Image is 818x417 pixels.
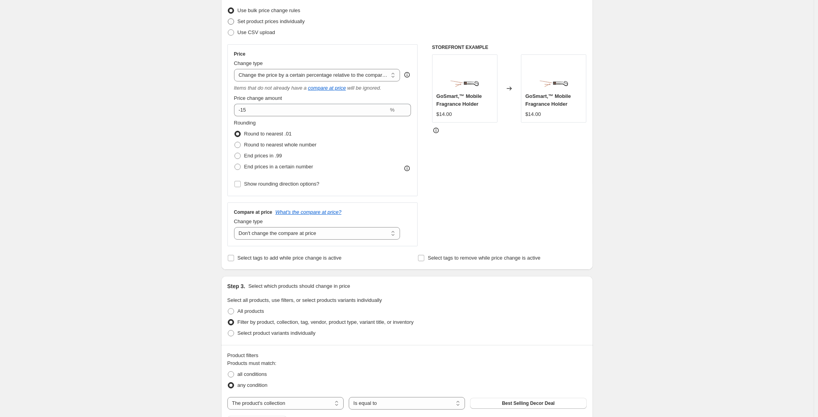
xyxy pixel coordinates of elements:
[234,51,245,57] h3: Price
[276,209,342,215] button: What's the compare at price?
[428,255,541,261] span: Select tags to remove while price change is active
[248,282,350,290] p: Select which products should change in price
[234,104,389,116] input: -20
[525,93,571,107] span: GoSmart‚™ Mobile Fragrance Holder
[238,319,414,325] span: Filter by product, collection, tag, vendor, product type, variant title, or inventory
[234,85,307,91] i: Items that do not already have a
[238,382,268,388] span: any condition
[238,371,267,377] span: all conditions
[238,255,342,261] span: Select tags to add while price change is active
[308,85,346,91] button: compare at price
[234,60,263,66] span: Change type
[234,95,282,101] span: Price change amount
[244,142,317,148] span: Round to nearest whole number
[244,164,313,170] span: End prices in a certain number
[234,218,263,224] span: Change type
[238,7,300,13] span: Use bulk price change rules
[525,110,541,118] div: $14.00
[227,352,587,359] div: Product filters
[436,93,482,107] span: GoSmart‚™ Mobile Fragrance Holder
[244,181,319,187] span: Show rounding direction options?
[436,110,452,118] div: $14.00
[227,360,277,366] span: Products must match:
[238,330,315,336] span: Select product variants individually
[470,398,586,409] button: Best Selling Decor Deal
[234,209,272,215] h3: Compare at price
[244,131,292,137] span: Round to nearest .01
[238,29,275,35] span: Use CSV upload
[238,308,264,314] span: All products
[234,120,256,126] span: Rounding
[502,400,555,406] span: Best Selling Decor Deal
[432,44,587,51] h6: STOREFRONT EXAMPLE
[347,85,381,91] i: will be ignored.
[390,107,395,113] span: %
[449,59,480,90] img: gosmarttm-mobile-fragrance-holder-partylite-us-1_80x.png
[227,282,245,290] h2: Step 3.
[538,59,569,90] img: gosmarttm-mobile-fragrance-holder-partylite-us-1_80x.png
[238,18,305,24] span: Set product prices individually
[403,71,411,79] div: help
[227,297,382,303] span: Select all products, use filters, or select products variants individually
[244,153,282,159] span: End prices in .99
